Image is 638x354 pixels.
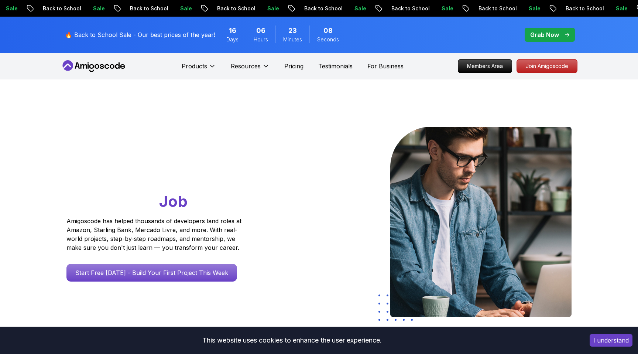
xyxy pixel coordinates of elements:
img: hero [390,127,572,317]
span: Minutes [283,36,302,43]
p: Sale [345,5,369,12]
p: Sale [258,5,282,12]
p: Back to School [469,5,519,12]
span: Job [159,192,188,211]
p: Back to School [121,5,171,12]
span: 16 Days [229,25,236,36]
p: Products [182,62,207,71]
p: Resources [231,62,261,71]
a: Start Free [DATE] - Build Your First Project This Week [66,264,237,282]
button: Products [182,62,216,76]
h1: Go From Learning to Hired: Master Java, Spring Boot & Cloud Skills That Get You the [66,127,270,212]
a: For Business [367,62,404,71]
p: Back to School [295,5,345,12]
p: Sale [519,5,543,12]
p: 🔥 Back to School Sale - Our best prices of the year! [65,30,215,39]
span: Days [226,36,239,43]
p: Sale [84,5,107,12]
p: Sale [171,5,195,12]
button: Resources [231,62,270,76]
a: Testimonials [318,62,353,71]
span: Seconds [317,36,339,43]
p: Grab Now [530,30,559,39]
p: Back to School [208,5,258,12]
a: Members Area [458,59,512,73]
p: Amigoscode has helped thousands of developers land roles at Amazon, Starling Bank, Mercado Livre,... [66,217,244,252]
p: Back to School [382,5,432,12]
span: 23 Minutes [288,25,297,36]
p: Back to School [34,5,84,12]
span: Hours [254,36,268,43]
div: This website uses cookies to enhance the user experience. [6,332,579,348]
a: Join Amigoscode [517,59,577,73]
p: Back to School [556,5,607,12]
p: Sale [607,5,630,12]
p: Sale [432,5,456,12]
p: Join Amigoscode [517,59,577,73]
span: 8 Seconds [323,25,333,36]
span: 6 Hours [256,25,265,36]
button: Accept cookies [590,334,632,347]
a: Pricing [284,62,303,71]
